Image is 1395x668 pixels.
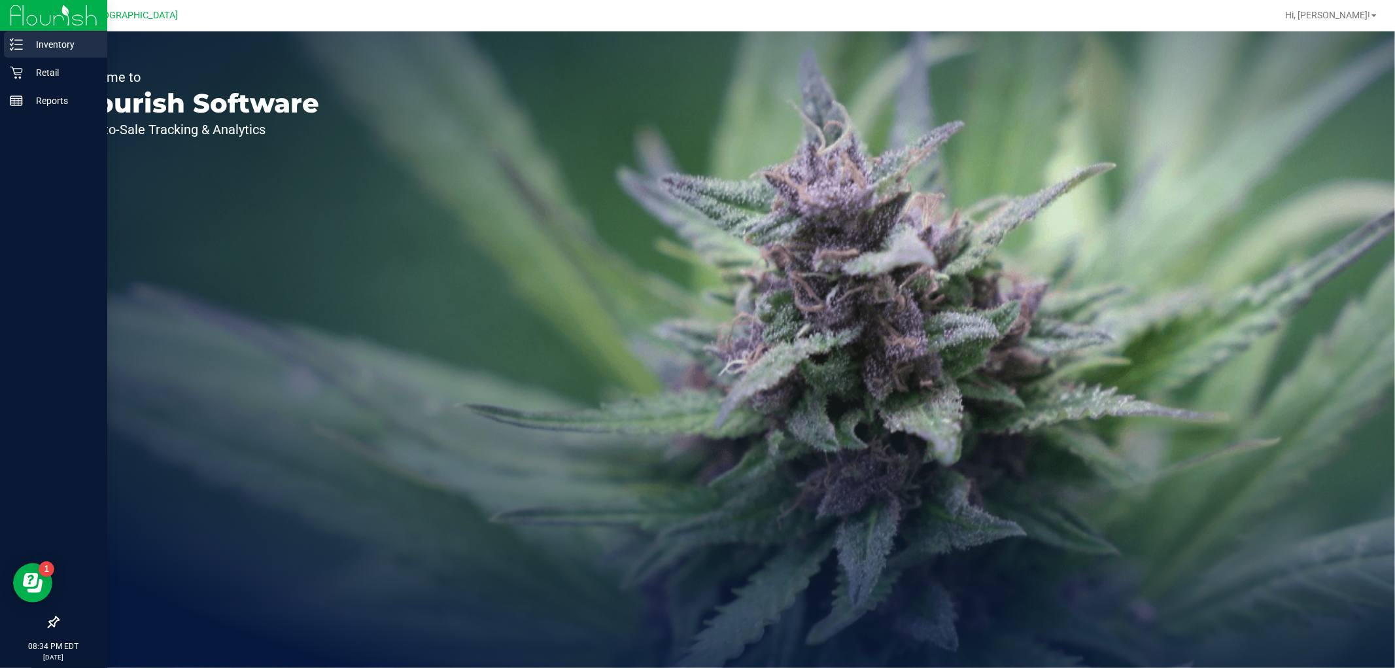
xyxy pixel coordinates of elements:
iframe: Resource center [13,563,52,603]
span: [GEOGRAPHIC_DATA] [89,10,179,21]
span: Hi, [PERSON_NAME]! [1285,10,1370,20]
p: [DATE] [6,652,101,662]
p: Welcome to [71,71,319,84]
inline-svg: Reports [10,94,23,107]
p: Flourish Software [71,90,319,116]
p: Seed-to-Sale Tracking & Analytics [71,123,319,136]
p: 08:34 PM EDT [6,641,101,652]
p: Inventory [23,37,101,52]
inline-svg: Inventory [10,38,23,51]
inline-svg: Retail [10,66,23,79]
p: Reports [23,93,101,109]
p: Retail [23,65,101,80]
iframe: Resource center unread badge [39,561,54,577]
